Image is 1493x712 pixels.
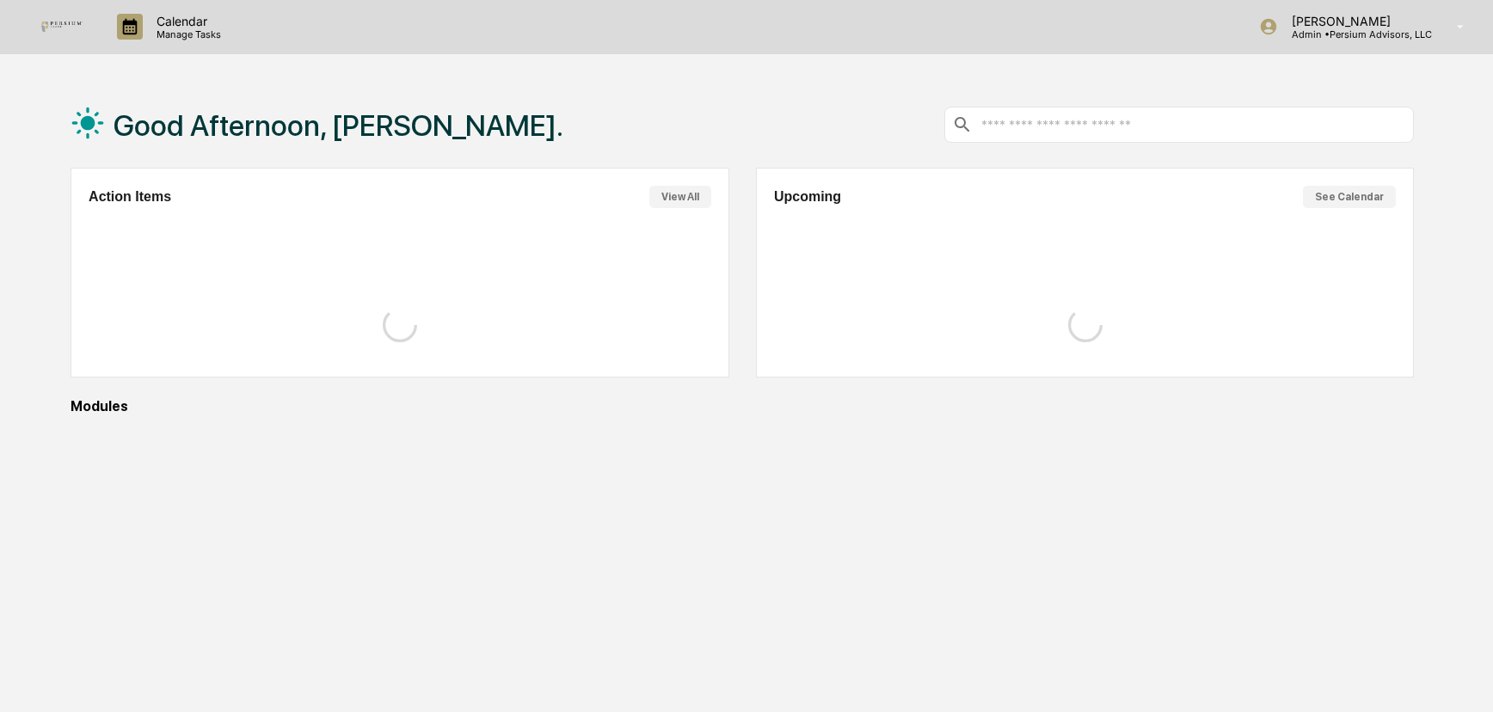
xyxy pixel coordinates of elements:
[143,28,230,40] p: Manage Tasks
[143,14,230,28] p: Calendar
[774,189,841,205] h2: Upcoming
[89,189,171,205] h2: Action Items
[41,21,83,32] img: logo
[71,398,1414,414] div: Modules
[1278,28,1432,40] p: Admin • Persium Advisors, LLC
[1303,186,1396,208] button: See Calendar
[649,186,711,208] button: View All
[1278,14,1432,28] p: [PERSON_NAME]
[114,108,563,143] h1: Good Afternoon, [PERSON_NAME].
